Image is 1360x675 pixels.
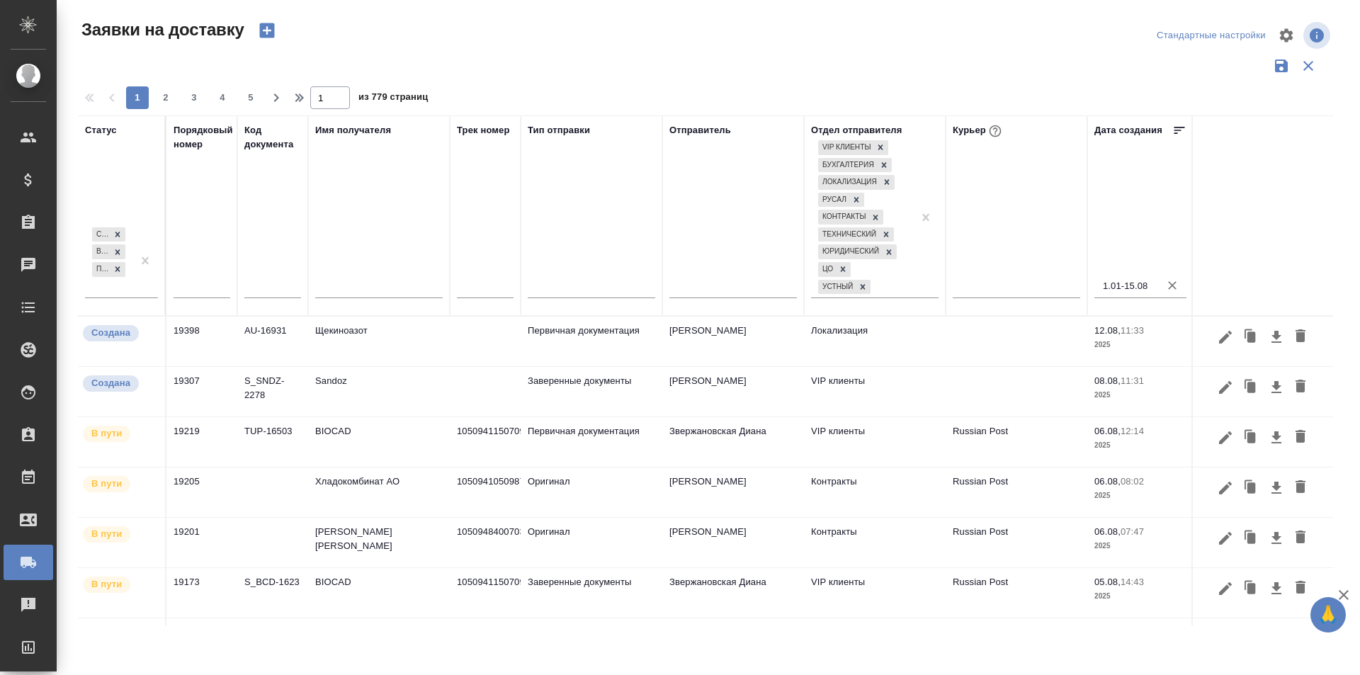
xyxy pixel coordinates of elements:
div: VIP клиенты, Бухгалтерия, Локализация, Русал, Контракты, Технический, Юридический, ЦО, Устный [817,191,866,209]
td: Звержановская Диана [662,568,804,618]
td: Технический [804,618,946,668]
div: VIP клиенты, Бухгалтерия, Локализация, Русал, Контракты, Технический, Юридический, ЦО, Устный [817,278,872,296]
div: Отдел отправителя [811,123,902,137]
td: Хладокомбинат АО [308,467,450,517]
td: Заверенные документы [521,367,662,416]
p: 07:47 [1121,526,1144,537]
p: 2025 [1094,489,1186,503]
div: Создана [92,227,110,242]
div: Устный [818,280,855,295]
td: Оригинал [521,518,662,567]
button: Скачать [1264,625,1288,652]
p: 08.08, [1094,375,1121,386]
button: Редактировать [1213,374,1237,401]
td: 19205 [166,467,237,517]
td: 10509411507094 [450,417,521,467]
td: Первичная документация [521,317,662,366]
td: Russian Post [946,467,1087,517]
button: Клонировать [1237,625,1264,652]
button: 2 [154,86,177,109]
button: Скачать [1264,324,1288,351]
td: Заверенные документы [521,618,662,668]
div: Курьер [953,122,1004,140]
div: Порядковый номер [174,123,233,152]
button: 4 [211,86,234,109]
p: 2025 [1094,589,1186,603]
div: Локализация [818,175,879,190]
button: Удалить [1288,475,1313,501]
div: Трек номер [457,123,510,137]
div: Код документа [244,123,301,152]
div: Тип отправки [528,123,590,137]
p: 2025 [1094,338,1186,352]
button: Клонировать [1237,575,1264,602]
span: Настроить таблицу [1269,18,1303,52]
td: AU-16931 [237,317,308,366]
td: Локализация [804,317,946,366]
p: 05.08, [1094,577,1121,587]
div: VIP клиенты, Бухгалтерия, Локализация, Русал, Контракты, Технический, Юридический, ЦО, Устный [817,157,893,174]
span: Посмотреть информацию [1303,22,1333,49]
div: Создана, В пути, Принята [91,261,127,278]
button: Создать [250,18,284,42]
div: Юридический [818,244,881,259]
p: В пути [91,477,122,491]
div: Создана, В пути, Принята [91,226,127,244]
p: Создана [91,376,130,390]
div: VIP клиенты, Бухгалтерия, Локализация, Русал, Контракты, Технический, Юридический, ЦО, Устный [817,226,895,244]
div: VIP клиенты, Бухгалтерия, Локализация, Русал, Контракты, Технический, Юридический, ЦО, Устный [817,208,885,226]
p: 06.08, [1094,426,1121,436]
button: Клонировать [1237,525,1264,552]
td: 19307 [166,367,237,416]
td: [PERSON_NAME] [662,467,804,517]
div: Заявка принята в работу [81,525,158,544]
button: Удалить [1288,575,1313,602]
div: Отправитель [669,123,731,137]
button: 5 [239,86,262,109]
td: Контракты [804,518,946,567]
div: Заявка принята в работу [81,475,158,494]
td: Russian Post [946,417,1087,467]
button: Удалить [1288,424,1313,451]
span: 🙏 [1316,600,1340,630]
p: 06.08, [1094,476,1121,487]
button: Редактировать [1213,424,1237,451]
button: Удалить [1288,324,1313,351]
div: Бухгалтерия [818,158,876,173]
td: [PERSON_NAME] [662,618,804,668]
td: Оригинал [521,467,662,517]
td: 18470 [166,618,237,668]
span: 3 [183,91,205,105]
td: 10509484007033 [450,518,521,567]
button: Удалить [1288,374,1313,401]
td: 10509411507094 [450,568,521,618]
span: 4 [211,91,234,105]
div: VIP клиенты, Бухгалтерия, Локализация, Русал, Контракты, Технический, Юридический, ЦО, Устный [817,139,890,157]
td: [PERSON_NAME] [662,518,804,567]
div: VIP клиенты [818,140,873,155]
div: Новая заявка, еще не передана в работу [81,374,158,393]
div: Новая заявка, еще не передана в работу [81,625,158,645]
div: В пути [92,244,110,259]
td: [PERSON_NAME] [662,367,804,416]
td: S_SNDZ-2278 [237,367,308,416]
button: Клонировать [1237,324,1264,351]
button: Сбросить фильтры [1295,52,1322,79]
td: [PERSON_NAME] [PERSON_NAME] [308,518,450,567]
td: S_BUH-356 [237,618,308,668]
button: Скачать [1264,424,1288,451]
td: 19173 [166,568,237,618]
p: 2025 [1094,539,1186,553]
div: Дата создания [1094,123,1162,137]
div: Создана, В пути, Принята [91,243,127,261]
button: Редактировать [1213,525,1237,552]
span: 5 [239,91,262,105]
p: 2025 [1094,388,1186,402]
button: Редактировать [1213,475,1237,501]
td: Заверенные документы [521,568,662,618]
button: Скачать [1264,374,1288,401]
button: Редактировать [1213,575,1237,602]
button: Удалить [1288,525,1313,552]
p: 08:02 [1121,476,1144,487]
button: Скачать [1264,475,1288,501]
